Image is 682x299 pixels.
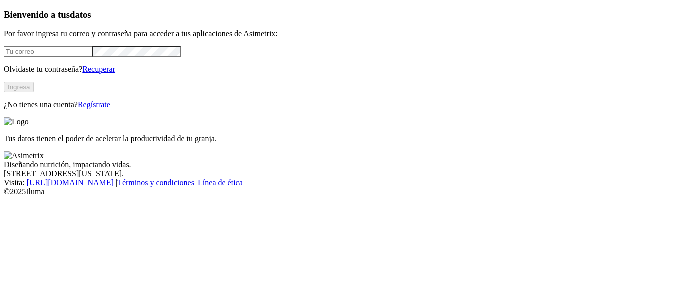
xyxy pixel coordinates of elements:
[4,82,34,92] button: Ingresa
[4,151,44,160] img: Asimetrix
[4,65,678,74] p: Olvidaste tu contraseña?
[82,65,115,73] a: Recuperar
[4,187,678,196] div: © 2025 Iluma
[4,160,678,169] div: Diseñando nutrición, impactando vidas.
[4,134,678,143] p: Tus datos tienen el poder de acelerar la productividad de tu granja.
[4,29,678,38] p: Por favor ingresa tu correo y contraseña para acceder a tus aplicaciones de Asimetrix:
[27,178,114,187] a: [URL][DOMAIN_NAME]
[4,117,29,126] img: Logo
[4,46,92,57] input: Tu correo
[4,178,678,187] div: Visita : | |
[70,9,91,20] span: datos
[4,169,678,178] div: [STREET_ADDRESS][US_STATE].
[4,100,678,109] p: ¿No tienes una cuenta?
[4,9,678,20] h3: Bienvenido a tus
[78,100,110,109] a: Regístrate
[117,178,194,187] a: Términos y condiciones
[198,178,243,187] a: Línea de ética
